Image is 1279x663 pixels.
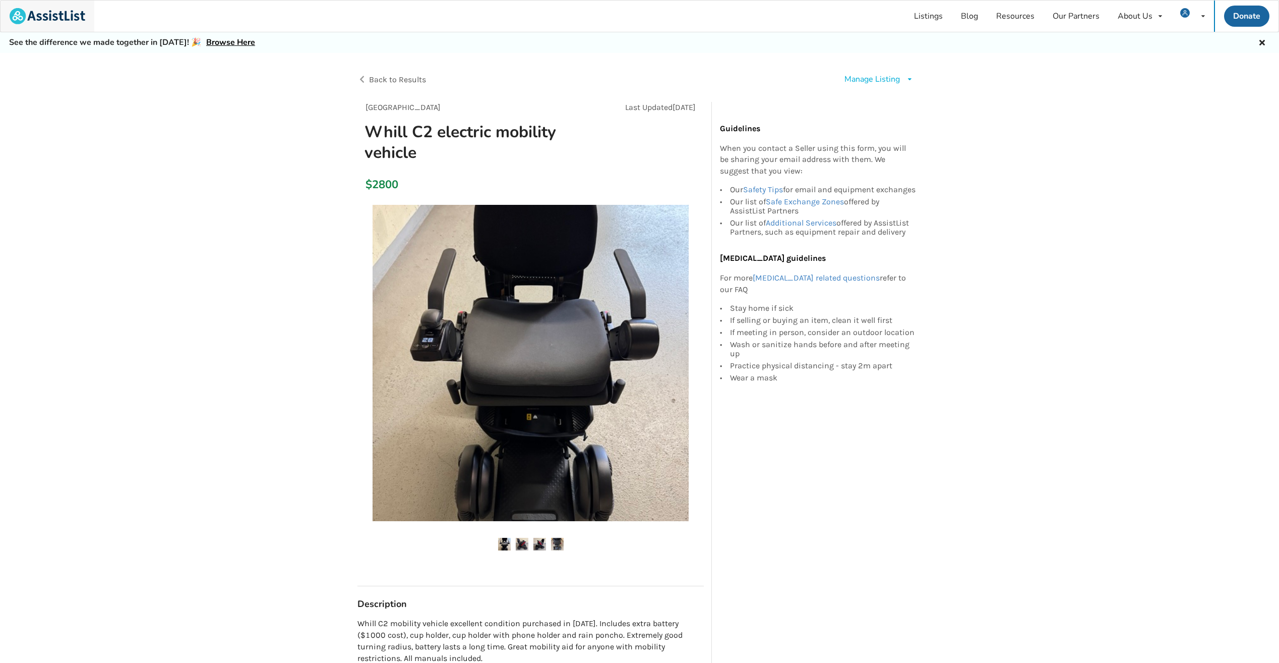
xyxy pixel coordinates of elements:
[206,37,255,48] a: Browse Here
[730,217,917,237] div: Our list of offered by AssistList Partners, such as equipment repair and delivery
[730,339,917,360] div: Wash or sanitize hands before and after meeting up
[369,75,426,84] span: Back to Results
[720,124,760,133] b: Guidelines
[743,185,783,194] a: Safety Tips
[730,314,917,326] div: If selling or buying an item, clean it well first
[720,143,917,178] p: When you contact a Seller using this form, you will be sharing your email address with them. We s...
[551,538,564,550] img: whill c2 electric mobility vehicle-scooter-mobility-north vancouver-assistlist-listing
[730,326,917,339] div: If meeting in person, consider an outdoor location
[730,185,917,196] div: Our for email and equipment exchanges
[766,218,836,228] a: Additional Services
[1044,1,1109,32] a: Our Partners
[730,304,917,314] div: Stay home if sick
[366,102,441,112] span: [GEOGRAPHIC_DATA]
[952,1,987,32] a: Blog
[673,102,696,112] span: [DATE]
[1224,6,1269,27] a: Donate
[753,273,880,283] a: [MEDICAL_DATA] related questions
[516,538,528,550] img: whill c2 electric mobility vehicle-scooter-mobility-north vancouver-assistlist-listing
[356,122,595,163] h1: Whill C2 electric mobility vehicle
[987,1,1044,32] a: Resources
[625,102,673,112] span: Last Updated
[905,1,952,32] a: Listings
[533,538,546,550] img: whill c2 electric mobility vehicle-scooter-mobility-north vancouver-assistlist-listing
[720,272,917,296] p: For more refer to our FAQ
[366,178,371,192] div: $2800
[9,37,255,48] h5: See the difference we made together in [DATE]! 🎉
[730,196,917,217] div: Our list of offered by AssistList Partners
[357,598,704,610] h3: Description
[730,372,917,382] div: Wear a mask
[720,253,826,263] b: [MEDICAL_DATA] guidelines
[498,538,511,550] img: whill c2 electric mobility vehicle-scooter-mobility-north vancouver-assistlist-listing
[844,74,900,85] div: Manage Listing
[10,8,85,24] img: assistlist-logo
[1118,12,1152,20] div: About Us
[1180,8,1190,18] img: user icon
[730,360,917,372] div: Practice physical distancing - stay 2m apart
[766,197,844,206] a: Safe Exchange Zones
